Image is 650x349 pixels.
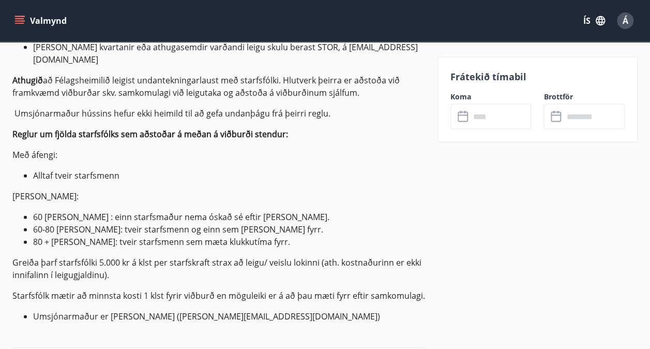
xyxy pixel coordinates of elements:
strong: Reglur um fjölda starfsfólks sem aðstoðar á meðan á viðburði stendur: [12,128,288,140]
p: [PERSON_NAME]: [12,190,425,202]
strong: Athugið [12,75,43,86]
li: 60 [PERSON_NAME] : einn starfsmaður nema óskað sé eftir [PERSON_NAME]. [33,211,425,223]
p: Með áfengi: [12,149,425,161]
p: Starfsfólk mætir að minnsta kosti 1 klst fyrir viðburð en möguleiki er á að þau mæti fyrr eftir s... [12,289,425,302]
li: 60-80 [PERSON_NAME]: tveir starfsmenn og einn sem [PERSON_NAME] fyrr. [33,223,425,236]
p: ​ Umsjónarmaður hússins hefur ekki heimild til að gefa undanþágu frá þeirri reglu. [12,107,425,120]
button: Á [613,8,638,33]
li: 80 + [PERSON_NAME]: tveir starfsmenn sem mæta klukkutíma fyrr. [33,236,425,248]
p: Greiða þarf starfsfólki 5.000 kr á klst per starfskraft strax að leigu/ veislu lokinni (ath. kost... [12,256,425,281]
li: Umsjónarmaður er [PERSON_NAME] ([PERSON_NAME][EMAIL_ADDRESS][DOMAIN_NAME]​) [33,310,425,323]
p: Frátekið tímabil [450,70,625,83]
li: [PERSON_NAME] kvartanir eða athugasemdir varðandi leigu skulu berast STOR, á [EMAIL_ADDRESS][DOMA... [33,41,425,66]
button: ÍS [578,11,611,30]
label: Koma [450,92,531,102]
button: menu [12,11,71,30]
p: að Félagsheimilið leigist undantekningarlaust með starfsfólki. Hlutverk þeirra er aðstoða við fra... [12,74,425,99]
li: Alltaf tveir starfsmenn [33,169,425,182]
span: Á [623,15,628,26]
label: Brottför [543,92,624,102]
